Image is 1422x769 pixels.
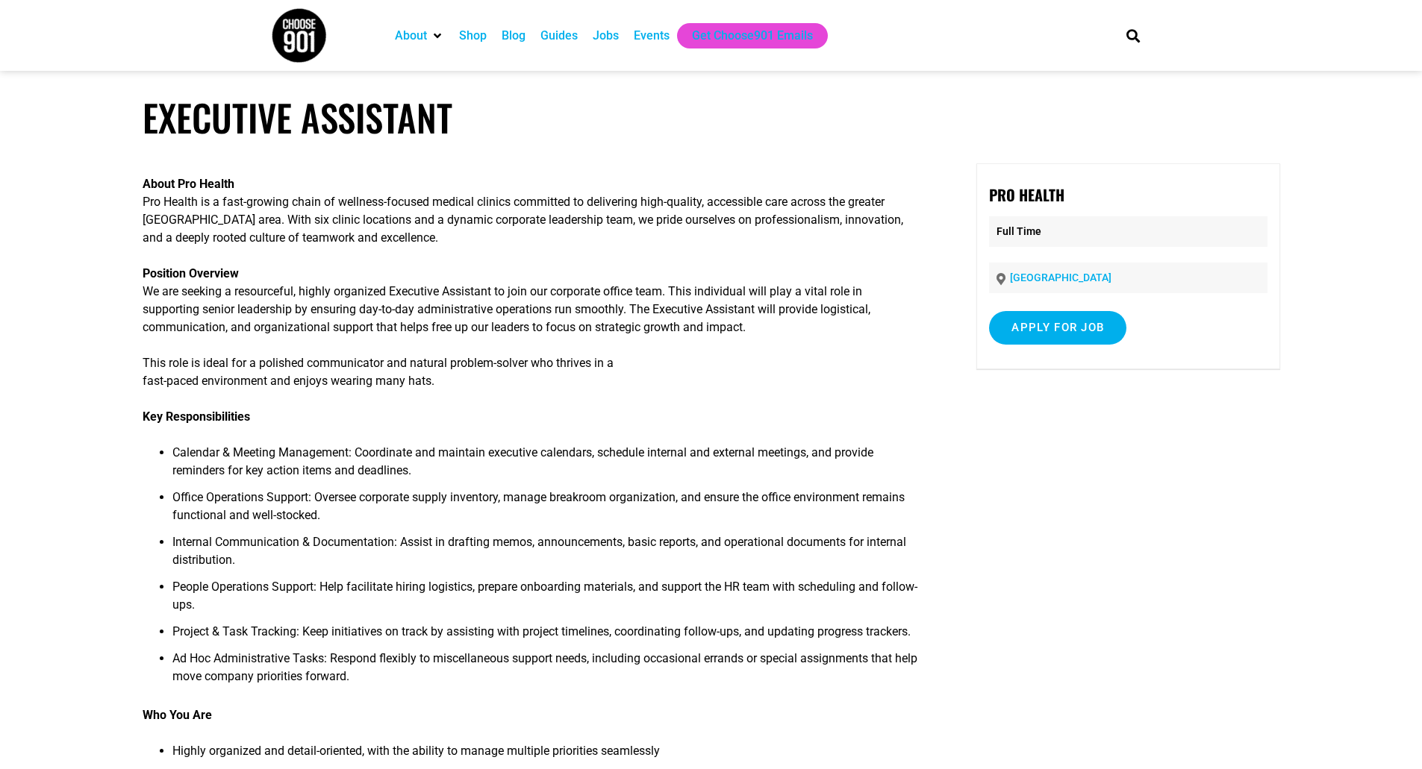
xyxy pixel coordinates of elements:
a: Shop [459,27,487,45]
li: Highly organized and detail-oriented, with the ability to manage multiple priorities seamlessly [172,742,920,769]
nav: Main nav [387,23,1101,48]
a: Guides [540,27,578,45]
input: Apply for job [989,311,1126,345]
a: Events [634,27,670,45]
a: [GEOGRAPHIC_DATA] [1010,271,1111,283]
div: About [387,23,452,48]
a: Blog [502,27,526,45]
li: Office Operations Support: Oversee corporate supply inventory, manage breakroom organization, and... [172,489,920,533]
strong: Position Overview [143,266,239,280]
strong: Key Responsibilities [143,409,250,424]
strong: Who You Are [143,708,212,722]
strong: Pro Health [989,183,1064,206]
a: About [395,27,427,45]
p: Pro Health is a fast-growing chain of wellness-focused medical clinics committed to delivering hi... [143,175,920,247]
p: We are seeking a resourceful, highly organized Executive Assistant to join our corporate office t... [143,265,920,336]
li: Ad Hoc Administrative Tasks: Respond flexibly to miscellaneous support needs, including occasiona... [172,650,920,694]
li: Project & Task Tracking: Keep initiatives on track by assisting with project timelines, coordinat... [172,623,920,650]
li: Internal Communication & Documentation: Assist in drafting memos, announcements, basic reports, a... [172,533,920,578]
p: Full Time [989,216,1267,247]
h1: Executive Assistant [143,95,1280,139]
a: Jobs [593,27,619,45]
div: Search [1120,23,1145,48]
strong: About Pro Health [143,177,234,191]
li: People Operations Support: Help facilitate hiring logistics, prepare onboarding materials, and su... [172,578,920,623]
li: Calendar & Meeting Management: Coordinate and maintain executive calendars, schedule internal and... [172,444,920,489]
p: This role is ideal for a polished communicator and natural problem-solver who thrives in a fast-p... [143,354,920,390]
a: Get Choose901 Emails [692,27,813,45]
